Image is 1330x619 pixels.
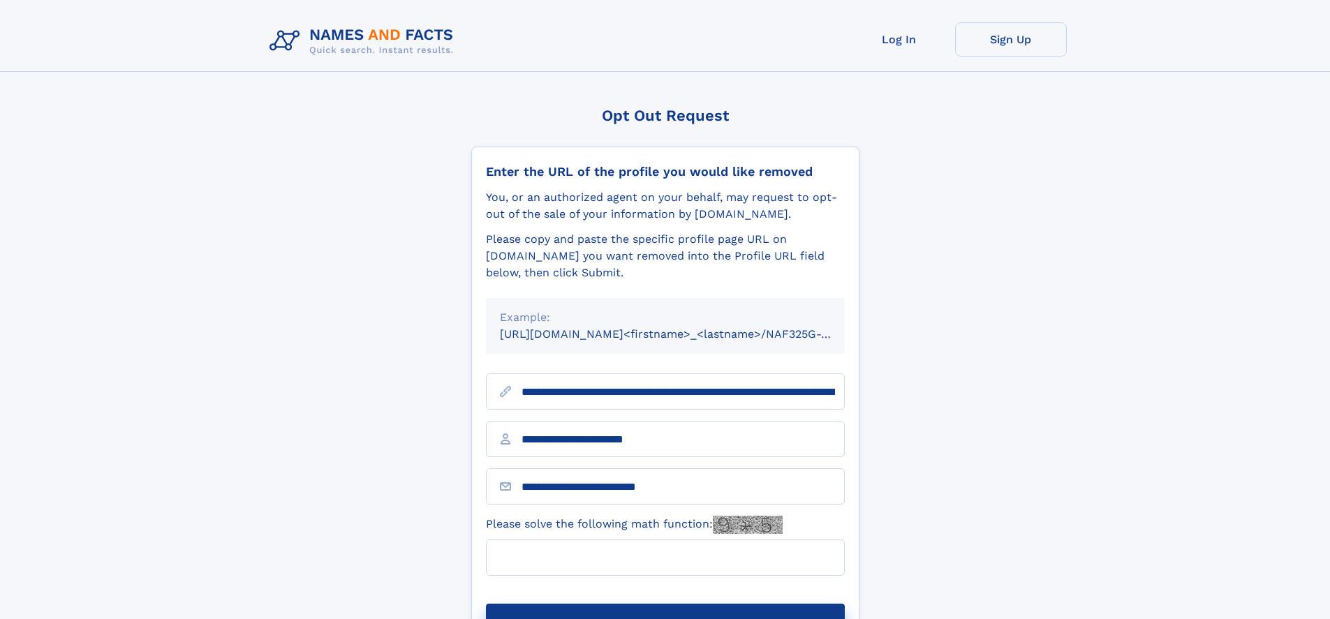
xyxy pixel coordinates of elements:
div: Opt Out Request [471,107,859,124]
div: You, or an authorized agent on your behalf, may request to opt-out of the sale of your informatio... [486,189,845,223]
label: Please solve the following math function: [486,516,783,534]
div: Enter the URL of the profile you would like removed [486,164,845,179]
a: Log In [843,22,955,57]
a: Sign Up [955,22,1067,57]
div: Example: [500,309,831,326]
img: Logo Names and Facts [264,22,465,60]
div: Please copy and paste the specific profile page URL on [DOMAIN_NAME] you want removed into the Pr... [486,231,845,281]
small: [URL][DOMAIN_NAME]<firstname>_<lastname>/NAF325G-xxxxxxxx [500,327,871,341]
